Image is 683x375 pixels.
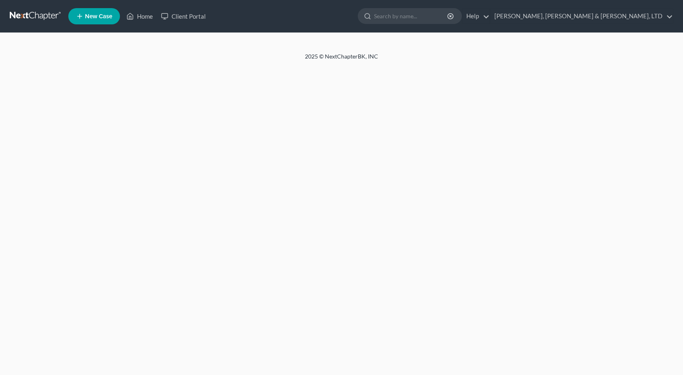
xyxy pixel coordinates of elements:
[110,52,573,67] div: 2025 © NextChapterBK, INC
[462,9,489,24] a: Help
[85,13,112,20] span: New Case
[374,9,448,24] input: Search by name...
[157,9,210,24] a: Client Portal
[122,9,157,24] a: Home
[490,9,673,24] a: [PERSON_NAME], [PERSON_NAME] & [PERSON_NAME], LTD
